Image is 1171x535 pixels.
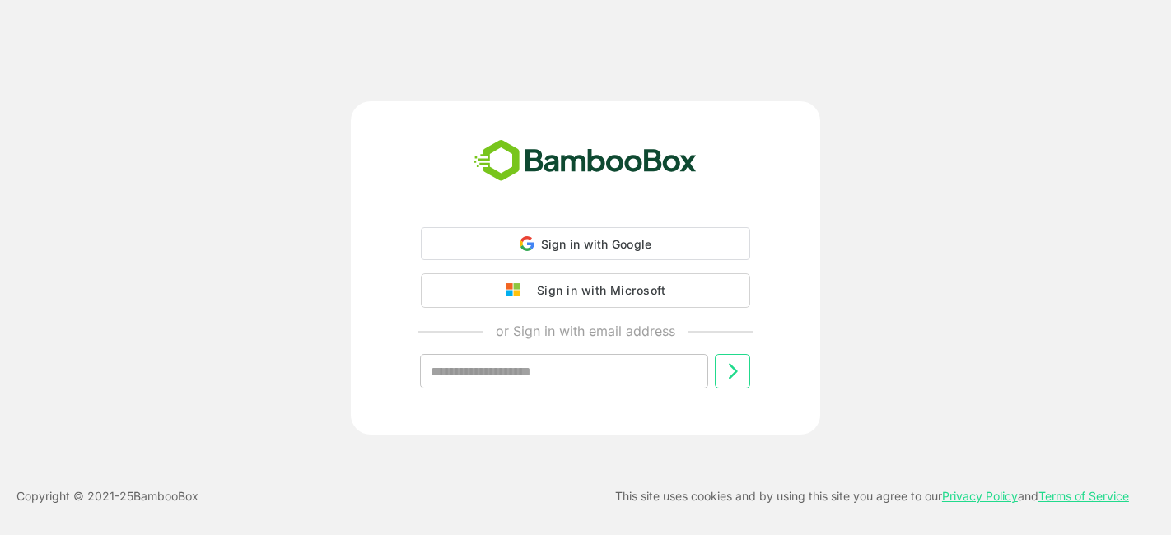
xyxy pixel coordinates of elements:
div: Sign in with Google [421,227,750,260]
button: Sign in with Microsoft [421,273,750,308]
img: bamboobox [464,134,706,188]
a: Terms of Service [1038,489,1129,503]
span: Sign in with Google [541,237,652,251]
p: This site uses cookies and by using this site you agree to our and [615,486,1129,506]
div: Sign in with Microsoft [529,280,665,301]
a: Privacy Policy [942,489,1018,503]
p: Copyright © 2021- 25 BambooBox [16,486,198,506]
img: google [506,283,529,298]
p: or Sign in with email address [496,321,675,341]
